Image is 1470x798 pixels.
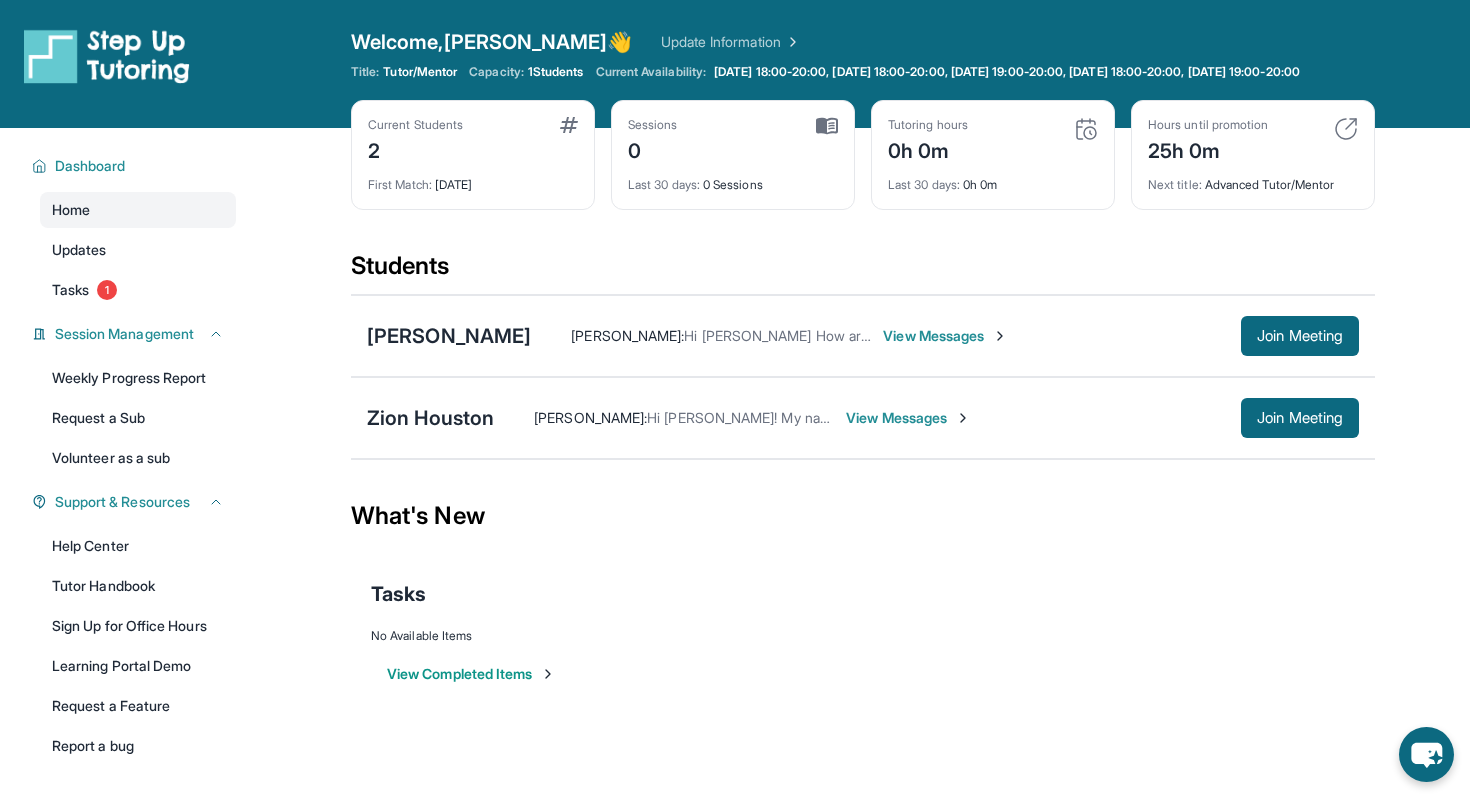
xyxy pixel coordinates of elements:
div: What's New [351,472,1375,560]
img: Chevron Right [781,32,801,52]
div: 0 [628,133,678,165]
a: Update Information [661,32,801,52]
span: View Messages [883,326,1008,346]
a: [DATE] 18:00-20:00, [DATE] 18:00-20:00, [DATE] 19:00-20:00, [DATE] 18:00-20:00, [DATE] 19:00-20:00 [710,64,1304,80]
a: Request a Sub [40,400,236,436]
span: Support & Resources [55,492,190,512]
span: Join Meeting [1257,330,1343,342]
span: Next title : [1148,177,1202,192]
div: Tutoring hours [888,117,968,133]
div: Current Students [368,117,463,133]
a: Weekly Progress Report [40,360,236,396]
div: 25h 0m [1148,133,1268,165]
span: Last 30 days : [628,177,700,192]
a: Report a bug [40,728,236,764]
a: Volunteer as a sub [40,440,236,476]
span: Hi [PERSON_NAME] How are you? Amazing See you [DATE] 7 pm [684,327,1101,344]
span: Join Meeting [1257,412,1343,424]
img: card [1334,117,1358,141]
a: Sign Up for Office Hours [40,608,236,644]
button: Session Management [47,324,224,344]
img: card [816,117,838,135]
button: Dashboard [47,156,224,176]
div: 2 [368,133,463,165]
div: 0 Sessions [628,165,838,193]
button: Join Meeting [1241,316,1359,356]
div: [DATE] [368,165,578,193]
div: [PERSON_NAME] [367,322,531,350]
img: card [560,117,578,133]
span: Current Availability: [596,64,706,80]
span: [PERSON_NAME] : [534,409,647,426]
span: 1 Students [528,64,584,80]
div: No Available Items [371,628,1355,644]
span: Title: [351,64,379,80]
span: View Messages [846,408,971,428]
button: chat-button [1399,727,1454,782]
button: Support & Resources [47,492,224,512]
div: Sessions [628,117,678,133]
span: Tutor/Mentor [383,64,457,80]
span: [DATE] 18:00-20:00, [DATE] 18:00-20:00, [DATE] 19:00-20:00, [DATE] 18:00-20:00, [DATE] 19:00-20:00 [714,64,1300,80]
img: Chevron-Right [955,410,971,426]
div: Students [351,250,1375,294]
span: First Match : [368,177,432,192]
img: Chevron-Right [992,328,1008,344]
div: 0h 0m [888,133,968,165]
button: Join Meeting [1241,398,1359,438]
button: View Completed Items [387,664,556,684]
span: Home [52,200,90,220]
a: Request a Feature [40,688,236,724]
a: Home [40,192,236,228]
a: Tutor Handbook [40,568,236,604]
span: 1 [97,280,117,300]
div: Hours until promotion [1148,117,1268,133]
a: Updates [40,232,236,268]
a: Help Center [40,528,236,564]
div: 0h 0m [888,165,1098,193]
a: Tasks1 [40,272,236,308]
span: Updates [52,240,107,260]
span: Tasks [52,280,89,300]
div: Zion Houston [367,404,494,432]
span: Dashboard [55,156,126,176]
span: Capacity: [469,64,524,80]
img: logo [24,28,190,84]
span: Session Management [55,324,194,344]
span: [PERSON_NAME] : [571,327,684,344]
span: Welcome, [PERSON_NAME] 👋 [351,28,633,56]
span: Tasks [371,580,426,608]
a: Learning Portal Demo [40,648,236,684]
div: Advanced Tutor/Mentor [1148,165,1358,193]
span: Last 30 days : [888,177,960,192]
img: card [1074,117,1098,141]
